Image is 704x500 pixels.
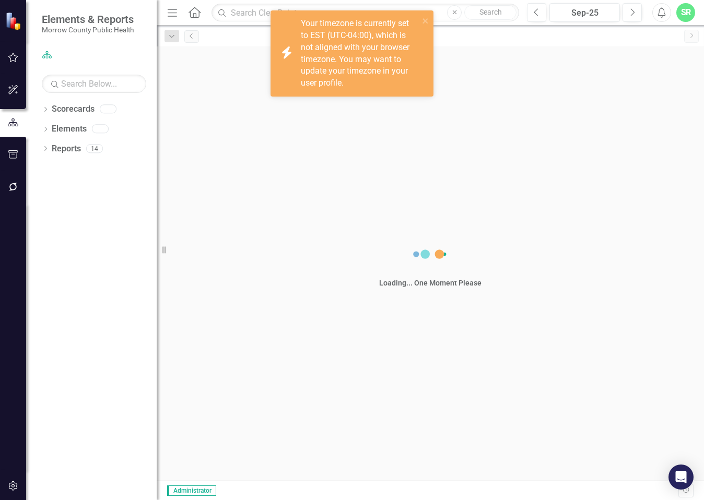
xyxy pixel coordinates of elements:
div: Loading... One Moment Please [379,278,482,288]
span: Elements & Reports [42,13,134,26]
span: Administrator [167,485,216,496]
input: Search Below... [42,75,146,93]
a: Scorecards [52,103,95,115]
div: 14 [86,144,103,153]
button: SR [676,3,695,22]
img: ClearPoint Strategy [5,12,24,30]
span: Search [479,8,502,16]
small: Morrow County Public Health [42,26,134,34]
div: Your timezone is currently set to EST (UTC-04:00), which is not aligned with your browser timezon... [301,18,419,89]
div: Sep-25 [553,7,616,19]
div: Open Intercom Messenger [668,465,694,490]
button: Search [464,5,517,20]
button: Sep-25 [549,3,620,22]
button: close [422,15,429,27]
a: Elements [52,123,87,135]
a: Reports [52,143,81,155]
input: Search ClearPoint... [212,4,519,22]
